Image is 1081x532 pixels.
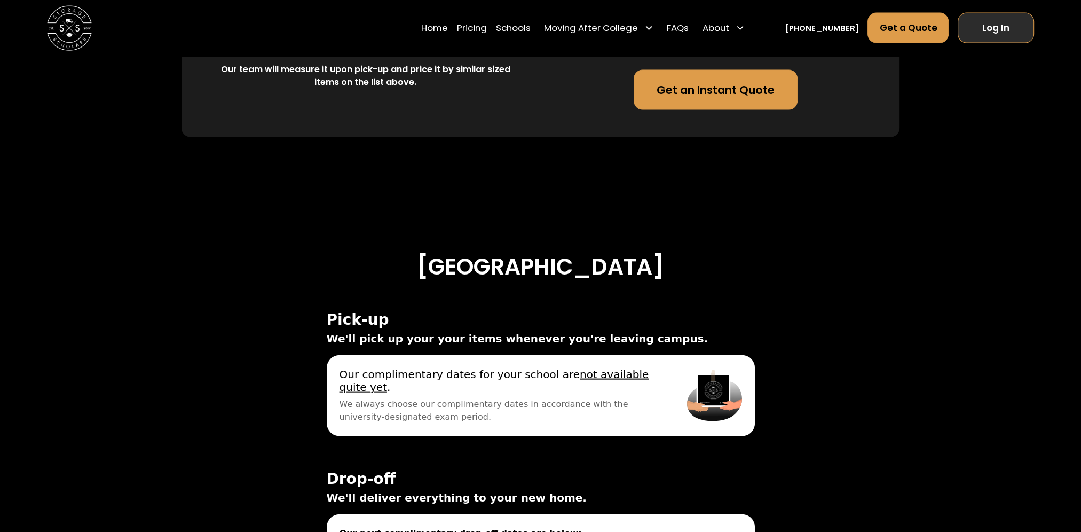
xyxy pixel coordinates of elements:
div: Moving After College [539,12,658,44]
span: We'll pick up your your items whenever you're leaving campus. [327,331,755,347]
span: We always choose our complimentary dates in accordance with the university-designated exam period. [340,398,662,424]
div: About [698,12,749,44]
u: not available quite yet [340,368,649,394]
span: Pick-up [327,311,755,328]
img: Pickup Image [687,368,741,424]
h3: [GEOGRAPHIC_DATA] [137,254,944,280]
a: FAQs [667,12,689,44]
div: Moving After College [544,21,638,35]
a: Get an Instant Quote [634,70,798,111]
a: [PHONE_NUMBER] [785,22,859,34]
a: Pricing [457,12,487,44]
div: Our team will measure it upon pick-up and price it by similar sized items on the list above. [208,63,522,89]
a: Get a Quote [867,13,949,43]
div: About [703,21,729,35]
a: Home [421,12,448,44]
a: Log In [958,13,1034,43]
span: We'll deliver everything to your new home. [327,490,755,506]
span: Drop-off [327,471,755,488]
img: Storage Scholars main logo [47,6,92,51]
a: Schools [495,12,530,44]
span: Our complimentary dates for your school are . [340,368,662,394]
a: home [47,6,92,51]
